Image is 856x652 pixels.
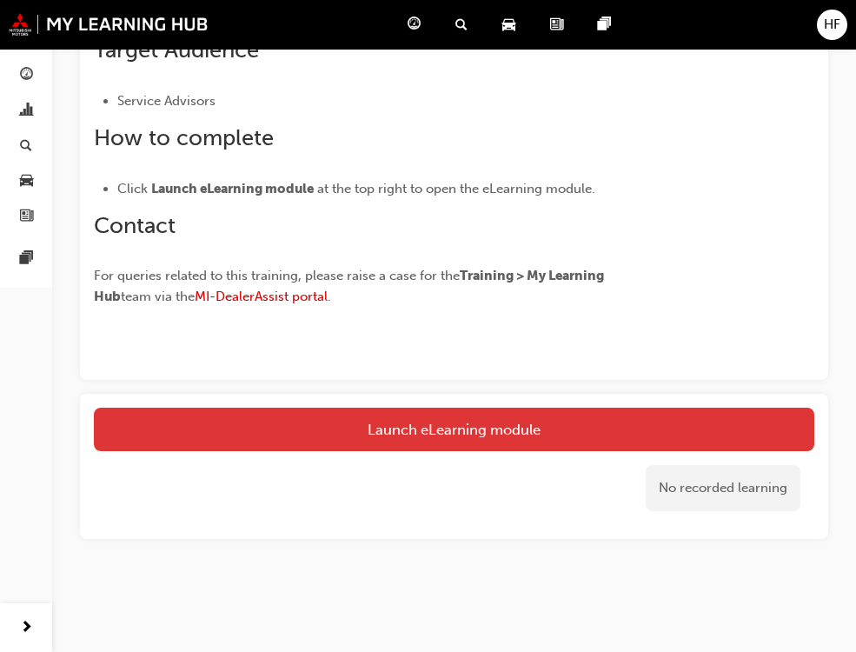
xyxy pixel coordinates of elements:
[94,268,460,283] span: For queries related to this training, please raise a case for the
[550,14,563,36] span: news-icon
[455,14,468,36] span: search-icon
[394,7,441,43] a: guage-icon
[20,103,33,119] span: chart-icon
[121,289,195,304] span: team via the
[9,13,209,36] img: mmal
[20,68,33,83] span: guage-icon
[151,181,314,196] span: Launch eLearning module
[817,10,847,40] button: HF
[94,124,274,151] span: How to complete
[195,289,328,304] a: MI-DealerAssist portal
[408,14,421,36] span: guage-icon
[94,408,814,451] a: Launch eLearning module
[646,465,800,511] div: No recorded learning
[20,174,33,190] span: car-icon
[94,37,259,63] span: Target Audience
[20,617,33,639] span: next-icon
[117,181,148,196] span: Click
[20,251,33,267] span: pages-icon
[20,138,32,154] span: search-icon
[94,212,176,239] span: Contact
[20,209,33,224] span: news-icon
[441,7,488,43] a: search-icon
[536,7,584,43] a: news-icon
[824,15,840,35] span: HF
[328,289,331,304] span: .
[598,14,611,36] span: pages-icon
[317,181,595,196] span: at the top right to open the eLearning module.
[584,7,632,43] a: pages-icon
[117,93,216,109] span: Service Advisors
[502,14,515,36] span: car-icon
[488,7,536,43] a: car-icon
